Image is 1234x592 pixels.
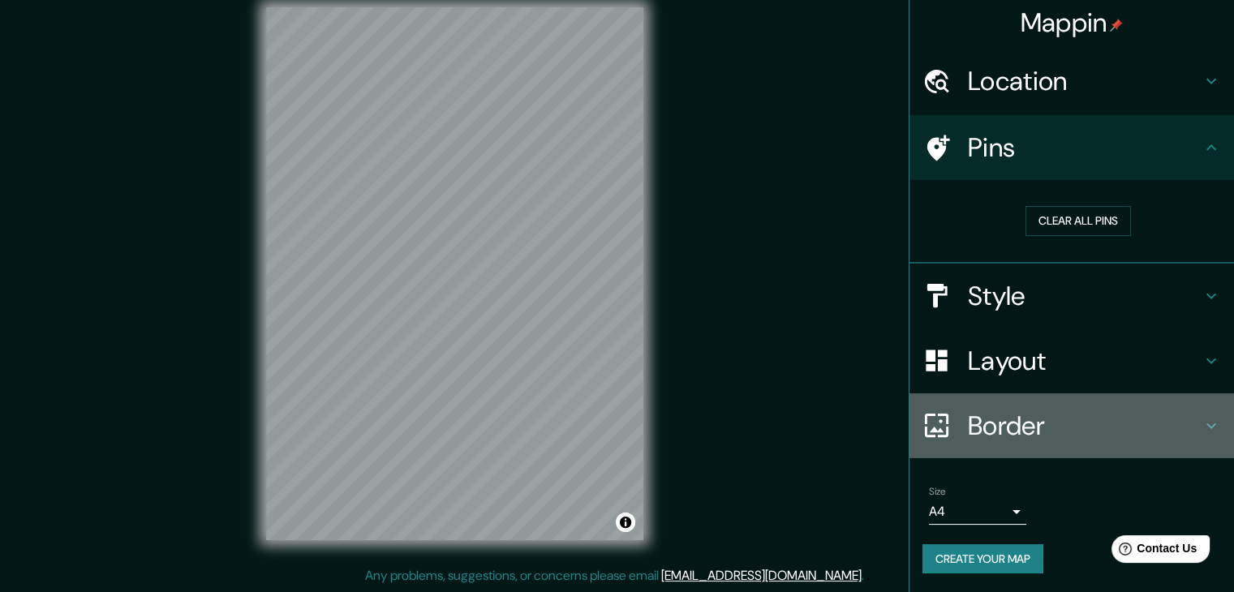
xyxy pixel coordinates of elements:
[909,264,1234,328] div: Style
[922,544,1043,574] button: Create your map
[968,410,1202,442] h4: Border
[1025,206,1131,236] button: Clear all pins
[909,115,1234,180] div: Pins
[1110,19,1123,32] img: pin-icon.png
[864,566,866,586] div: .
[266,7,643,540] canvas: Map
[866,566,870,586] div: .
[909,328,1234,393] div: Layout
[1021,6,1124,39] h4: Mappin
[929,499,1026,525] div: A4
[909,393,1234,458] div: Border
[616,513,635,532] button: Toggle attribution
[968,345,1202,377] h4: Layout
[968,280,1202,312] h4: Style
[1090,529,1216,574] iframe: Help widget launcher
[929,484,946,498] label: Size
[365,566,864,586] p: Any problems, suggestions, or concerns please email .
[661,567,862,584] a: [EMAIL_ADDRESS][DOMAIN_NAME]
[968,131,1202,164] h4: Pins
[968,65,1202,97] h4: Location
[909,49,1234,114] div: Location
